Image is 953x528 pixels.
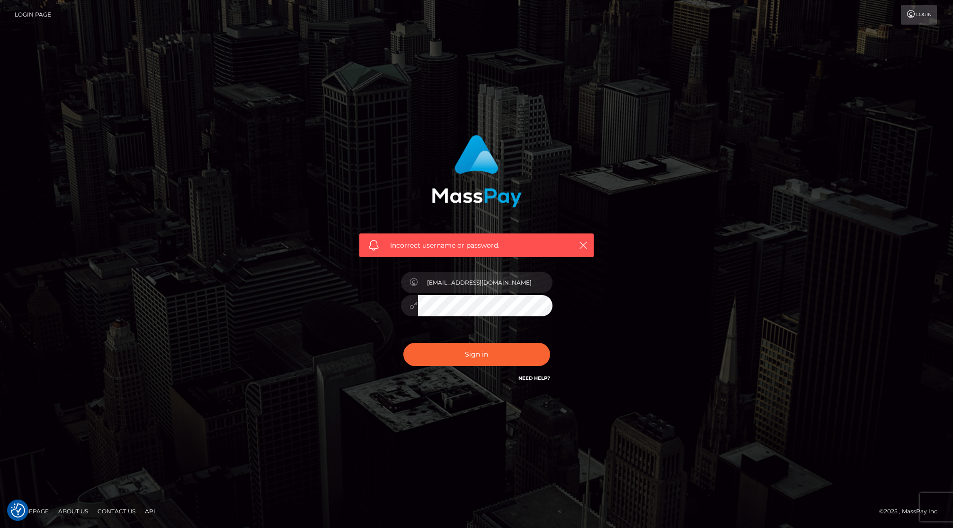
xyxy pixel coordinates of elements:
[94,504,139,519] a: Contact Us
[418,272,552,293] input: Username...
[432,135,522,207] img: MassPay Login
[15,5,51,25] a: Login Page
[11,503,25,518] button: Consent Preferences
[10,504,53,519] a: Homepage
[390,241,563,251] span: Incorrect username or password.
[11,503,25,518] img: Revisit consent button
[403,343,550,366] button: Sign in
[901,5,937,25] a: Login
[518,375,550,381] a: Need Help?
[141,504,159,519] a: API
[54,504,92,519] a: About Us
[879,506,946,517] div: © 2025 , MassPay Inc.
